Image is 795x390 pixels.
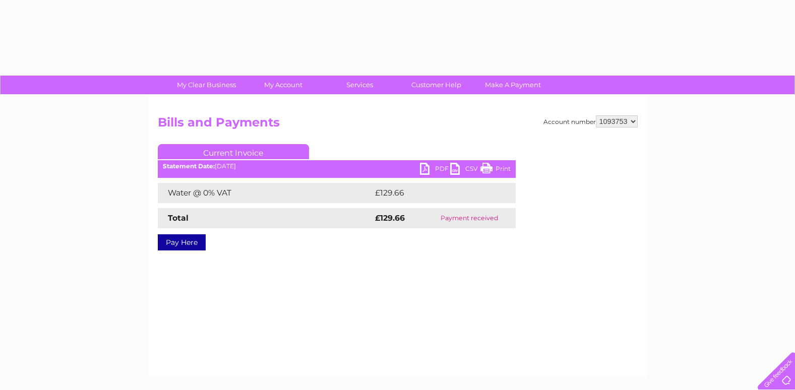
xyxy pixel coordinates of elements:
td: £129.66 [373,183,498,203]
a: PDF [420,163,450,177]
a: Print [480,163,511,177]
a: Customer Help [395,76,478,94]
h2: Bills and Payments [158,115,638,135]
strong: Total [168,213,189,223]
td: Water @ 0% VAT [158,183,373,203]
b: Statement Date: [163,162,215,170]
a: CSV [450,163,480,177]
a: My Clear Business [165,76,248,94]
a: My Account [241,76,325,94]
a: Current Invoice [158,144,309,159]
div: [DATE] [158,163,516,170]
td: Payment received [423,208,515,228]
div: Account number [543,115,638,127]
strong: £129.66 [375,213,405,223]
a: Pay Here [158,234,206,250]
a: Services [318,76,401,94]
a: Make A Payment [471,76,555,94]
